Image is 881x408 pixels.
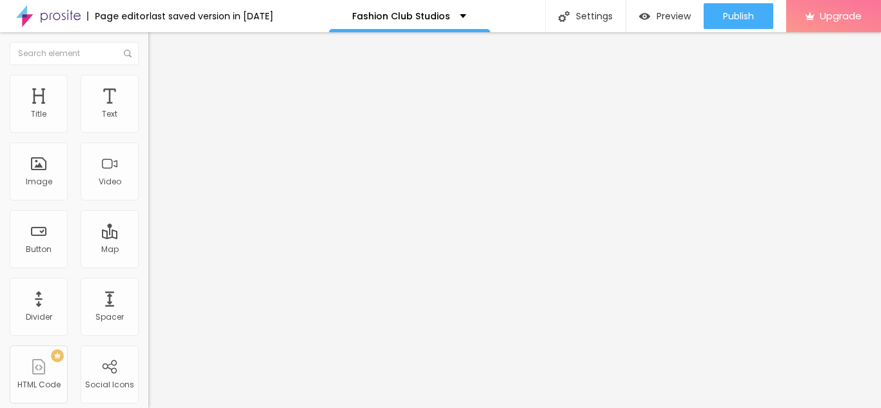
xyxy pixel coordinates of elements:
[85,380,134,389] div: Social Icons
[559,11,569,22] img: Icone
[17,380,61,389] div: HTML Code
[148,32,881,408] iframe: Editor
[352,12,450,21] p: Fashion Club Studios
[124,50,132,57] img: Icone
[101,245,119,254] div: Map
[820,10,862,21] span: Upgrade
[704,3,773,29] button: Publish
[87,12,150,21] div: Page editor
[723,11,754,21] span: Publish
[99,177,121,186] div: Video
[639,11,650,22] img: view-1.svg
[626,3,704,29] button: Preview
[657,11,691,21] span: Preview
[26,177,52,186] div: Image
[102,110,117,119] div: Text
[26,245,52,254] div: Button
[31,110,46,119] div: Title
[95,313,124,322] div: Spacer
[150,12,273,21] div: last saved version in [DATE]
[10,42,139,65] input: Search element
[26,313,52,322] div: Divider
